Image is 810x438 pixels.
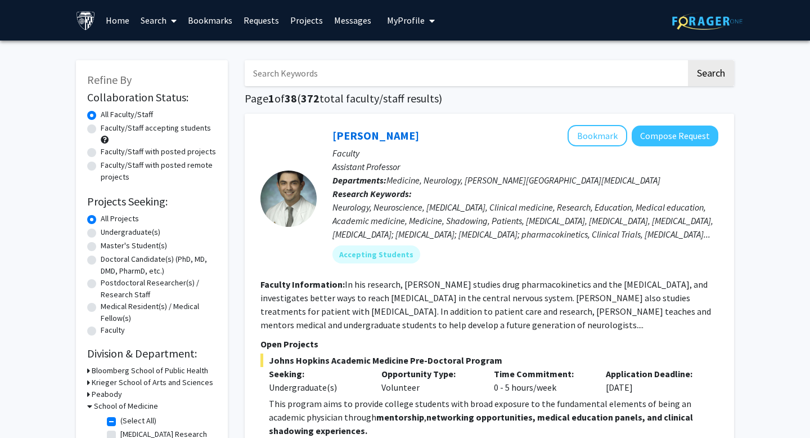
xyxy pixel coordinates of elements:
[101,253,217,277] label: Doctoral Candidate(s) (PhD, MD, DMD, PharmD, etc.)
[101,226,160,238] label: Undergraduate(s)
[260,354,718,367] span: Johns Hopkins Academic Medicine Pre-Doctoral Program
[92,377,213,388] h3: Krieger School of Arts and Sciences
[238,1,285,40] a: Requests
[285,1,328,40] a: Projects
[94,400,158,412] h3: School of Medicine
[373,367,485,394] div: Volunteer
[386,175,660,186] span: Medicine, Neurology, [PERSON_NAME][GEOGRAPHIC_DATA][MEDICAL_DATA]
[101,301,217,324] label: Medical Resident(s) / Medical Fellow(s)
[92,365,208,377] h3: Bloomberg School of Public Health
[485,367,598,394] div: 0 - 5 hours/week
[597,367,710,394] div: [DATE]
[387,15,425,26] span: My Profile
[376,412,424,423] strong: mentorship
[332,188,412,199] b: Research Keywords:
[328,1,377,40] a: Messages
[332,175,386,186] b: Departments:
[100,1,135,40] a: Home
[269,381,364,394] div: Undergraduate(s)
[268,91,274,105] span: 1
[101,213,139,225] label: All Projects
[260,337,718,351] p: Open Projects
[101,240,167,252] label: Master's Student(s)
[568,125,627,146] button: Add Carlos Romo to Bookmarks
[672,12,742,30] img: ForagerOne Logo
[87,91,217,104] h2: Collaboration Status:
[285,91,297,105] span: 38
[101,109,153,120] label: All Faculty/Staff
[101,277,217,301] label: Postdoctoral Researcher(s) / Research Staff
[332,160,718,173] p: Assistant Professor
[101,146,216,158] label: Faculty/Staff with posted projects
[606,367,701,381] p: Application Deadline:
[332,128,419,142] a: [PERSON_NAME]
[87,195,217,208] h2: Projects Seeking:
[381,367,477,381] p: Opportunity Type:
[182,1,238,40] a: Bookmarks
[245,92,734,105] h1: Page of ( total faculty/staff results)
[269,397,718,437] p: This program aims to provide college students with broad exposure to the fundamental elements of ...
[8,387,48,430] iframe: Chat
[332,245,420,263] mat-chip: Accepting Students
[632,126,718,146] button: Compose Request to Carlos Romo
[332,200,718,241] div: Neurology, Neuroscience, [MEDICAL_DATA], Clinical medicine, Research, Education, Medical educatio...
[245,60,686,86] input: Search Keywords
[269,367,364,381] p: Seeking:
[120,415,156,427] label: (Select All)
[135,1,182,40] a: Search
[101,122,211,134] label: Faculty/Staff accepting students
[101,324,125,336] label: Faculty
[332,146,718,160] p: Faculty
[301,91,319,105] span: 372
[101,159,217,183] label: Faculty/Staff with posted remote projects
[269,412,693,436] strong: networking opportunities, medical education panels, and clinical shadowing experiences.
[494,367,589,381] p: Time Commitment:
[688,60,734,86] button: Search
[87,347,217,360] h2: Division & Department:
[76,11,96,30] img: Johns Hopkins University Logo
[87,73,132,87] span: Refine By
[260,279,711,330] fg-read-more: In his research, [PERSON_NAME] studies drug pharmacokinetics and the [MEDICAL_DATA], and investig...
[260,279,345,290] b: Faculty Information:
[92,388,122,400] h3: Peabody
